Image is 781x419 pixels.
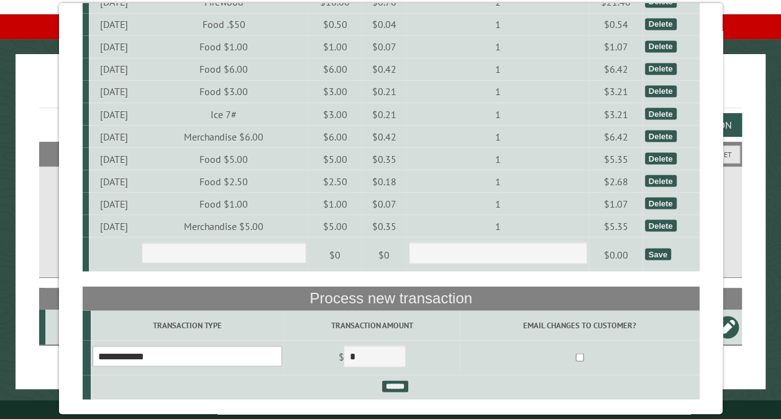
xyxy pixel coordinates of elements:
td: [DATE] [88,58,139,80]
td: Merchandise $5.00 [139,214,308,237]
td: 1 [406,103,588,125]
div: Delete [644,63,676,75]
td: $5.00 [308,214,362,237]
td: Ice 7# [139,103,308,125]
td: 1 [406,80,588,103]
td: $0.35 [362,214,406,237]
td: $0.50 [308,13,362,35]
div: Save [644,248,670,260]
td: Food $6.00 [139,58,308,80]
td: $6.42 [588,125,642,147]
td: Food $2.50 [139,170,308,192]
td: $0.42 [362,58,406,80]
h1: Reservations [39,74,742,108]
td: $0.07 [362,35,406,58]
div: Delete [644,18,676,30]
td: 1 [406,13,588,35]
td: [DATE] [88,13,139,35]
td: $1.00 [308,192,362,214]
td: 1 [406,125,588,147]
th: Site [45,288,149,310]
label: Transaction Type [92,319,281,331]
td: 1 [406,35,588,58]
div: CampStore [50,321,147,333]
td: $ [284,340,460,375]
div: Delete [644,40,676,52]
td: [DATE] [88,147,139,170]
div: Delete [644,85,676,97]
td: $5.35 [588,147,642,170]
td: $0 [362,237,406,272]
td: [DATE] [88,214,139,237]
td: 1 [406,58,588,80]
td: $0 [308,237,362,272]
label: Transaction Amount [286,319,458,331]
td: Food .$50 [139,13,308,35]
td: 1 [406,147,588,170]
td: $3.00 [308,103,362,125]
td: Food $1.00 [139,192,308,214]
td: 1 [406,170,588,192]
td: $0.35 [362,147,406,170]
td: [DATE] [88,125,139,147]
td: Food $1.00 [139,35,308,58]
td: Food $3.00 [139,80,308,103]
td: $5.00 [308,147,362,170]
td: $3.21 [588,103,642,125]
label: Email changes to customer? [462,319,697,331]
td: $5.35 [588,214,642,237]
td: [DATE] [88,35,139,58]
td: $3.21 [588,80,642,103]
td: [DATE] [88,80,139,103]
h2: Filters [39,142,742,165]
div: Delete [644,152,676,164]
td: $0.00 [588,237,642,272]
td: $0.21 [362,103,406,125]
div: Delete [644,197,676,209]
td: Merchandise $6.00 [139,125,308,147]
th: Process new transaction [82,286,699,310]
div: Delete [644,219,676,231]
td: $3.00 [308,80,362,103]
td: Food $5.00 [139,147,308,170]
td: $0.21 [362,80,406,103]
td: $2.68 [588,170,642,192]
td: $0.18 [362,170,406,192]
td: $0.07 [362,192,406,214]
div: Delete [644,175,676,186]
td: $0.54 [588,13,642,35]
td: 1 [406,214,588,237]
td: [DATE] [88,192,139,214]
td: $6.00 [308,58,362,80]
td: $1.00 [308,35,362,58]
td: [DATE] [88,170,139,192]
td: 1 [406,192,588,214]
td: $6.42 [588,58,642,80]
td: $1.07 [588,35,642,58]
td: $1.07 [588,192,642,214]
td: $6.00 [308,125,362,147]
td: $0.42 [362,125,406,147]
td: [DATE] [88,103,139,125]
div: Delete [644,108,676,119]
div: Delete [644,130,676,142]
td: $0.04 [362,13,406,35]
td: $2.50 [308,170,362,192]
